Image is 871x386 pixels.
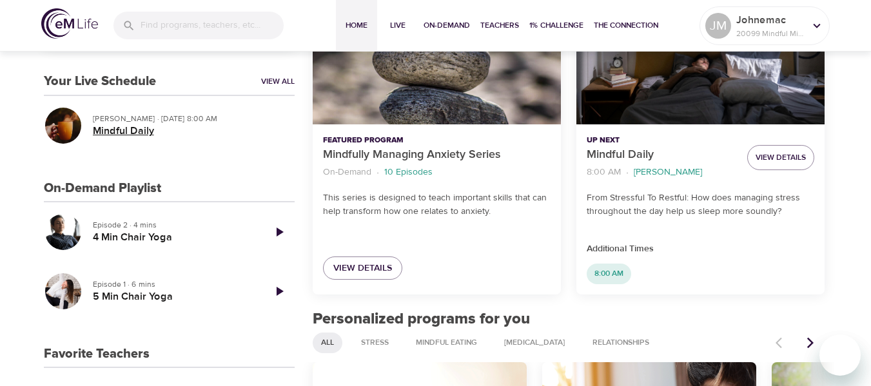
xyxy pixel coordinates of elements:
p: From Stressful To Restful: How does managing stress throughout the day help us sleep more soundly? [587,191,814,218]
li: · [377,164,379,181]
iframe: Button to launch messaging window [819,334,861,376]
span: Teachers [480,19,519,32]
span: Live [382,19,413,32]
h5: 4 Min Chair Yoga [93,231,253,244]
p: This series is designed to teach important skills that can help transform how one relates to anxi... [323,191,551,218]
span: On-Demand [424,19,470,32]
button: 4 Min Chair Yoga [44,213,83,251]
button: 5 Min Chair Yoga [44,272,83,311]
p: Johnemac [736,12,805,28]
div: [MEDICAL_DATA] [496,333,574,353]
span: The Connection [594,19,658,32]
p: 8:00 AM [587,166,621,179]
h3: Your Live Schedule [44,74,156,89]
div: Stress [353,333,397,353]
span: [MEDICAL_DATA] [496,337,573,348]
span: View Details [756,151,806,164]
div: Relationships [584,333,658,353]
span: 1% Challenge [529,19,583,32]
p: [PERSON_NAME] [634,166,702,179]
span: Mindful Eating [408,337,485,348]
div: Mindful Eating [407,333,485,353]
p: On-Demand [323,166,371,179]
h3: On-Demand Playlist [44,181,161,196]
a: View Details [323,256,402,280]
nav: breadcrumb [587,164,737,181]
li: · [626,164,629,181]
p: Additional Times [587,242,814,256]
p: Mindfully Managing Anxiety Series [323,146,551,164]
p: Up Next [587,135,737,146]
p: 10 Episodes [384,166,433,179]
a: Play Episode [264,276,295,307]
span: View Details [333,260,392,276]
h2: Personalized programs for you [313,310,825,329]
span: Home [341,19,372,32]
div: 8:00 AM [587,264,631,284]
p: Featured Program [323,135,551,146]
h5: Mindful Daily [93,124,284,138]
span: Stress [353,337,396,348]
span: All [313,337,342,348]
div: All [313,333,342,353]
button: Next items [796,329,825,357]
a: View All [261,76,295,87]
button: View Details [747,145,814,170]
h3: Favorite Teachers [44,347,150,362]
p: Episode 2 · 4 mins [93,219,253,231]
p: Episode 1 · 6 mins [93,278,253,290]
p: 20099 Mindful Minutes [736,28,805,39]
h5: 5 Min Chair Yoga [93,290,253,304]
span: Relationships [585,337,657,348]
div: JM [705,13,731,39]
a: Play Episode [264,217,295,247]
img: logo [41,8,98,39]
input: Find programs, teachers, etc... [141,12,284,39]
p: [PERSON_NAME] · [DATE] 8:00 AM [93,113,284,124]
nav: breadcrumb [323,164,551,181]
span: 8:00 AM [587,268,631,279]
p: Mindful Daily [587,146,737,164]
